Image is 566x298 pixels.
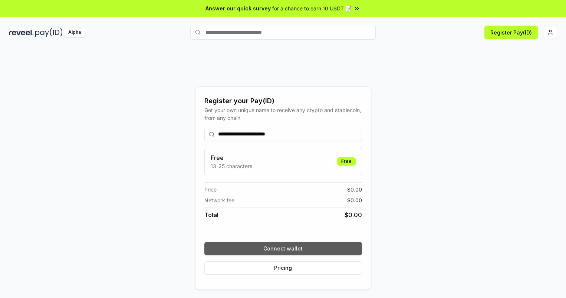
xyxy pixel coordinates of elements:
[204,186,217,193] span: Price
[204,210,218,219] span: Total
[345,210,362,219] span: $ 0.00
[205,4,271,12] span: Answer our quick survey
[64,28,85,37] div: Alpha
[204,106,362,122] div: Get your own unique name to receive any crypto and stablecoin, from any chain
[484,26,538,39] button: Register Pay(ID)
[9,28,34,37] img: reveel_dark
[204,96,362,106] div: Register your Pay(ID)
[204,196,234,204] span: Network fee
[211,153,252,162] h3: Free
[204,261,362,275] button: Pricing
[347,186,362,193] span: $ 0.00
[211,162,252,170] p: 13-25 characters
[272,4,352,12] span: for a chance to earn 10 USDT 📝
[204,242,362,255] button: Connect wallet
[337,157,356,166] div: Free
[347,196,362,204] span: $ 0.00
[35,28,63,37] img: pay_id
